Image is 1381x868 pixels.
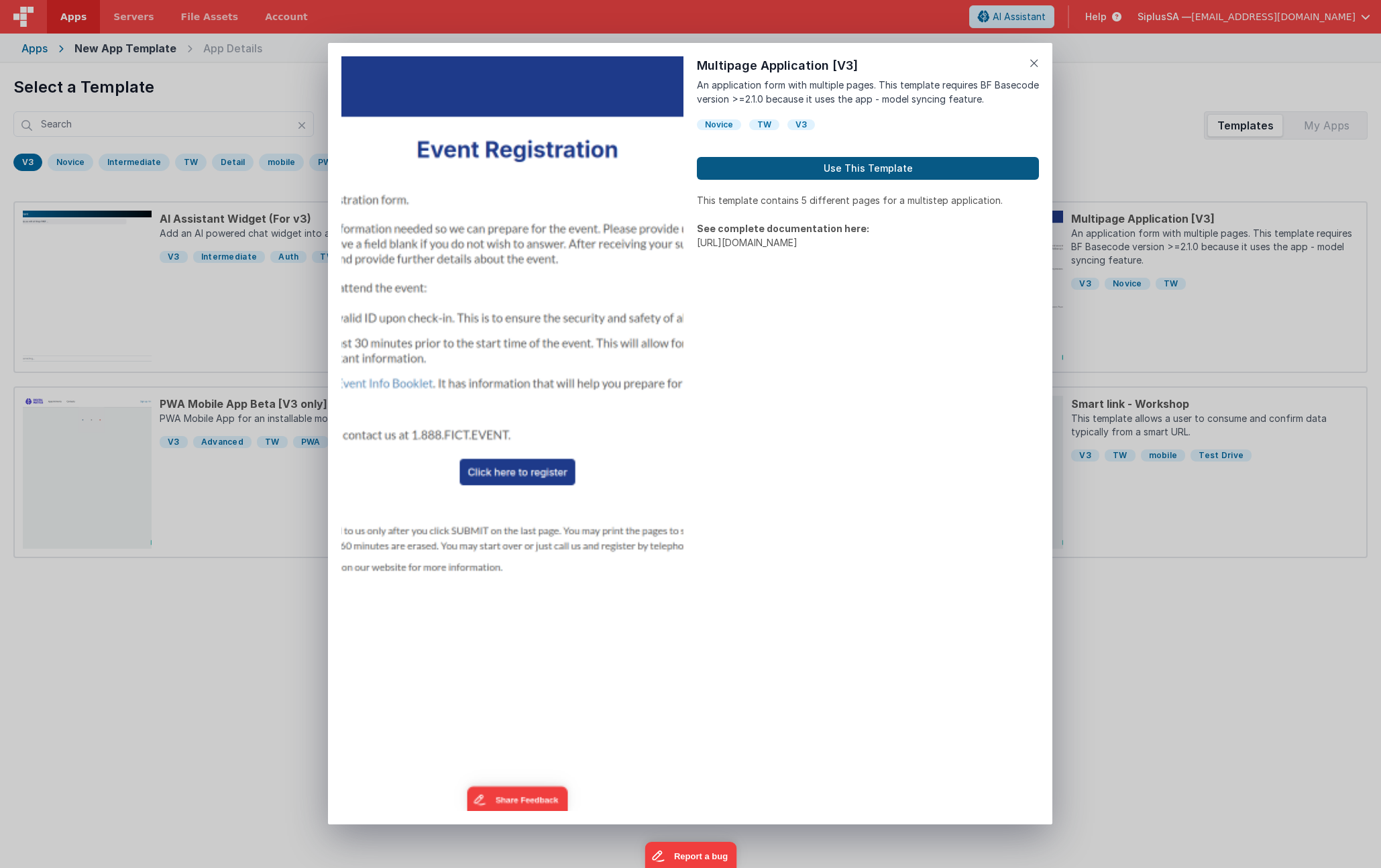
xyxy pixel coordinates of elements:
p: An application form with multiple pages. This template requires BF Basecode version >=2.1.0 becau... [697,78,1039,106]
div: V3 [787,119,815,130]
strong: See complete documentation here: [697,223,869,234]
h1: Multipage Application [V3] [697,56,1039,75]
p: This template contains 5 different pages for a multistep application. [697,193,1039,207]
p: [URL][DOMAIN_NAME] [697,235,1039,250]
div: TW [749,119,779,130]
div: Novice [697,119,741,130]
button: Use This Template [697,157,1039,180]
